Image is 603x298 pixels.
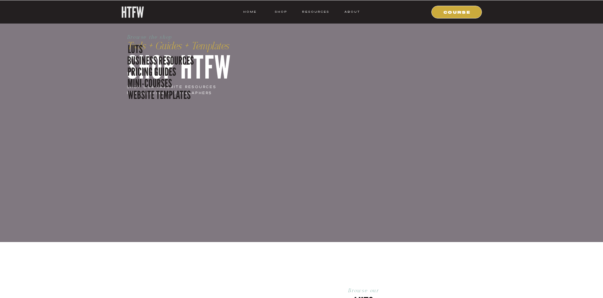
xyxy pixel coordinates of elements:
[127,53,201,66] a: business resources
[128,87,192,100] a: website templates
[127,34,224,41] p: Browse the shop
[435,9,479,15] a: COURSE
[128,41,192,55] a: luts
[243,9,257,15] a: HOME
[127,64,209,77] a: pricing guides
[344,9,360,15] a: ABOUT
[127,45,297,81] h1: Shop HTFW
[300,9,329,15] a: resources
[127,84,229,97] p: shop our favorite resources for wedding videographers
[127,40,292,52] p: Tools + Guides + Templates
[127,75,200,89] a: mini-courses
[263,287,464,295] p: Browse our
[269,9,294,15] a: shop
